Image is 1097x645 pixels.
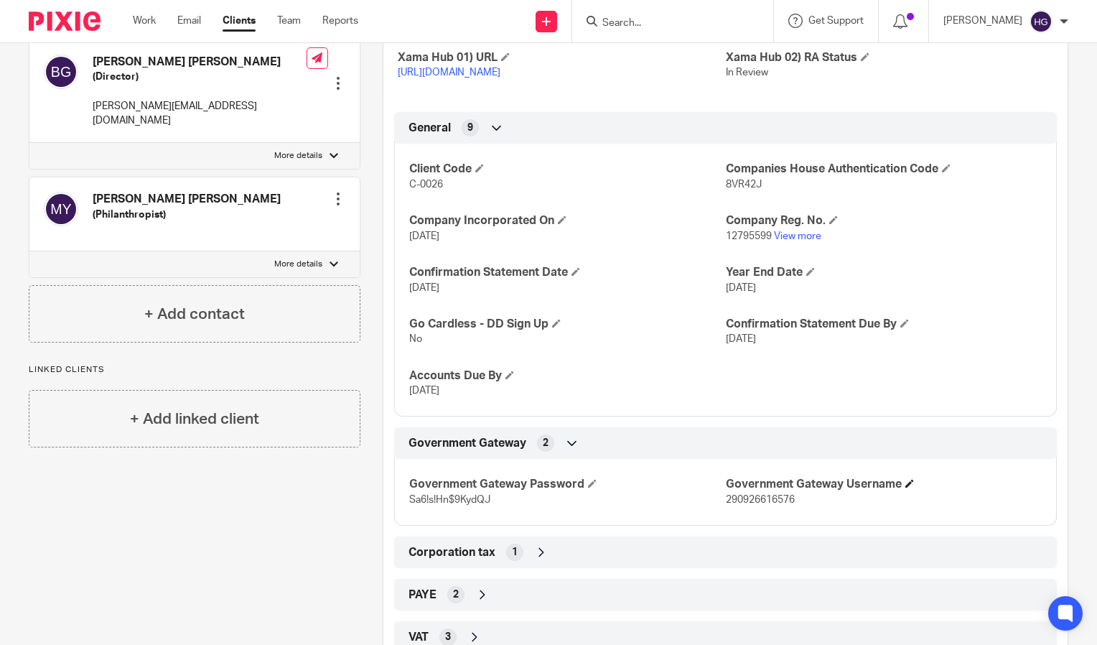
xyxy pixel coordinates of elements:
span: General [409,121,451,136]
h4: [PERSON_NAME] [PERSON_NAME] [93,192,281,207]
span: C-0026 [409,180,443,190]
span: 9 [467,121,473,135]
span: [DATE] [409,386,439,396]
span: [DATE] [409,283,439,293]
a: Team [277,14,301,28]
img: Pixie [29,11,101,31]
p: More details [274,259,322,270]
span: Corporation tax [409,545,495,560]
span: 290926616576 [726,495,795,505]
h4: Go Cardless - DD Sign Up [409,317,725,332]
span: [DATE] [409,231,439,241]
h4: Government Gateway Username [726,477,1042,492]
span: 12795599 [726,231,772,241]
span: PAYE [409,588,437,603]
a: Work [133,14,156,28]
h4: Confirmation Statement Due By [726,317,1042,332]
h4: + Add linked client [130,408,259,430]
h4: [PERSON_NAME] [PERSON_NAME] [93,55,307,70]
span: Sa6!s!Hn$9KydQJ [409,495,490,505]
span: 3 [445,630,451,644]
a: Reports [322,14,358,28]
h4: Xama Hub 01) URL [398,50,725,65]
span: 2 [453,588,459,602]
span: Get Support [808,16,864,26]
input: Search [601,17,730,30]
h4: Company Reg. No. [726,213,1042,228]
h4: Year End Date [726,265,1042,280]
a: [URL][DOMAIN_NAME] [398,68,500,78]
span: In Review [726,68,768,78]
span: 1 [512,545,518,560]
span: [DATE] [726,283,756,293]
span: [DATE] [726,334,756,344]
img: svg%3E [44,55,78,89]
h4: Company Incorporated On [409,213,725,228]
h4: Client Code [409,162,725,177]
a: View more [774,231,821,241]
h5: (Director) [93,70,307,84]
img: svg%3E [44,192,78,226]
h4: + Add contact [144,303,245,325]
p: [PERSON_NAME] [943,14,1022,28]
span: VAT [409,630,429,645]
p: More details [274,150,322,162]
h4: Companies House Authentication Code [726,162,1042,177]
span: 2 [543,436,548,450]
span: 8VR42J [726,180,762,190]
h4: Xama Hub 02) RA Status [726,50,1053,65]
span: Government Gateway [409,436,526,451]
h5: (Philanthropist) [93,208,281,222]
h4: Accounts Due By [409,368,725,384]
p: [PERSON_NAME][EMAIL_ADDRESS][DOMAIN_NAME] [93,99,307,129]
a: Email [177,14,201,28]
p: Linked clients [29,364,360,376]
h4: Confirmation Statement Date [409,265,725,280]
img: svg%3E [1030,10,1052,33]
a: Clients [223,14,256,28]
span: No [409,334,422,344]
h4: Government Gateway Password [409,477,725,492]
